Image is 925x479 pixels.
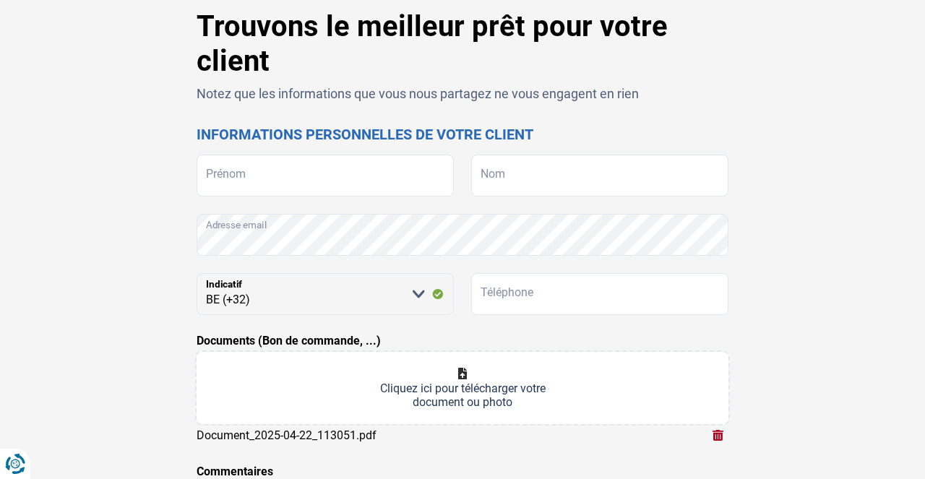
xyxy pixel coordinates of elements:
input: 401020304 [471,273,728,315]
h2: Informations personnelles de votre client [197,126,728,143]
h1: Trouvons le meilleur prêt pour votre client [197,9,728,79]
p: Notez que les informations que vous nous partagez ne vous engagent en rien [197,85,728,103]
label: Documents (Bon de commande, ...) [197,332,381,350]
div: Document_2025-04-22_113051.pdf [197,428,377,442]
select: Indicatif [197,273,454,315]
